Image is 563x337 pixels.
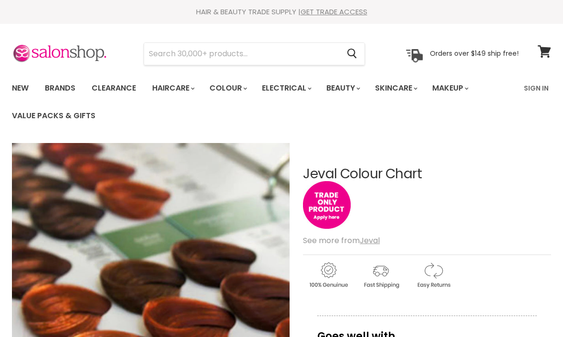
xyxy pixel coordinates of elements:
[5,78,36,98] a: New
[430,49,519,58] p: Orders over $149 ship free!
[5,106,103,126] a: Value Packs & Gifts
[202,78,253,98] a: Colour
[303,181,351,229] img: tradeonly_small.jpg
[303,167,551,182] h1: Jeval Colour Chart
[303,261,354,290] img: genuine.gif
[518,78,554,98] a: Sign In
[145,78,200,98] a: Haircare
[515,292,553,327] iframe: Gorgias live chat messenger
[360,235,380,246] a: Jeval
[319,78,366,98] a: Beauty
[38,78,83,98] a: Brands
[84,78,143,98] a: Clearance
[339,43,365,65] button: Search
[255,78,317,98] a: Electrical
[144,43,339,65] input: Search
[5,74,518,130] ul: Main menu
[355,261,406,290] img: shipping.gif
[144,42,365,65] form: Product
[368,78,423,98] a: Skincare
[301,7,367,17] a: GET TRADE ACCESS
[303,235,380,246] span: See more from
[408,261,459,290] img: returns.gif
[425,78,474,98] a: Makeup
